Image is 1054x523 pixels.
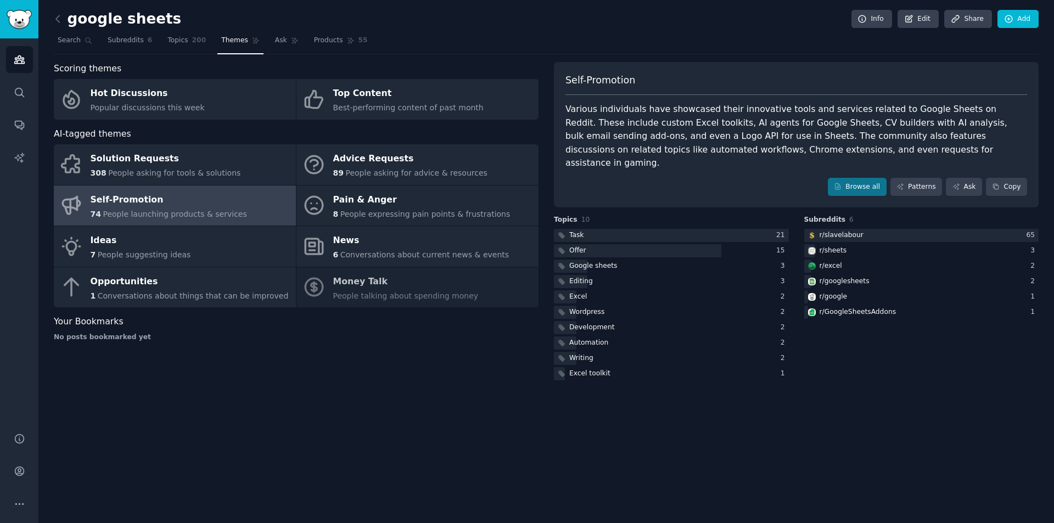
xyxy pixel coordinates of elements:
a: Excel2 [554,290,789,304]
a: Patterns [890,178,942,196]
div: 2 [781,292,789,302]
a: Google sheets3 [554,260,789,273]
a: slavelabourr/slavelabour65 [804,229,1039,243]
span: Subreddits [804,215,846,225]
div: 3 [1030,246,1039,256]
span: Topics [167,36,188,46]
a: Hot DiscussionsPopular discussions this week [54,79,296,120]
div: Opportunities [91,273,289,290]
div: 1 [1030,292,1039,302]
img: google [808,293,816,301]
div: r/ googlesheets [820,277,870,286]
div: 2 [781,353,789,363]
span: 7 [91,250,96,259]
span: 6 [333,250,339,259]
span: People expressing pain points & frustrations [340,210,511,218]
div: Writing [569,353,593,363]
div: Automation [569,338,608,348]
div: 3 [781,261,789,271]
a: News6Conversations about current news & events [296,226,539,267]
div: Hot Discussions [91,85,205,103]
a: Editing3 [554,275,789,289]
span: Topics [554,215,578,225]
a: Share [944,10,991,29]
span: Products [314,36,343,46]
div: No posts bookmarked yet [54,333,539,342]
div: News [333,232,509,250]
div: Various individuals have showcased their innovative tools and services related to Google Sheets o... [565,103,1027,170]
a: Search [54,32,96,54]
a: Self-Promotion74People launching products & services [54,185,296,226]
span: People suggesting ideas [98,250,191,259]
a: GoogleSheetsAddonsr/GoogleSheetsAddons1 [804,306,1039,319]
div: Task [569,230,584,240]
span: 8 [333,210,339,218]
span: 1 [91,291,96,300]
button: Copy [986,178,1027,196]
a: sheetsr/sheets3 [804,244,1039,258]
a: Top ContentBest-performing content of past month [296,79,539,120]
span: 55 [358,36,368,46]
span: People launching products & services [103,210,246,218]
span: 308 [91,168,106,177]
a: Advice Requests89People asking for advice & resources [296,144,539,185]
a: Task21 [554,229,789,243]
span: Popular discussions this week [91,103,205,112]
div: Excel toolkit [569,369,610,379]
div: r/ slavelabour [820,230,864,240]
span: Scoring themes [54,62,121,76]
span: 6 [849,216,854,223]
a: Browse all [828,178,887,196]
div: 2 [781,307,789,317]
a: Ideas7People suggesting ideas [54,226,296,267]
span: 6 [148,36,153,46]
span: Your Bookmarks [54,315,124,329]
a: excelr/excel2 [804,260,1039,273]
a: Solution Requests308People asking for tools & solutions [54,144,296,185]
div: r/ excel [820,261,842,271]
span: People asking for advice & resources [345,168,487,177]
a: Development2 [554,321,789,335]
span: Ask [275,36,287,46]
a: googlesheetsr/googlesheets2 [804,275,1039,289]
div: 2 [781,338,789,348]
div: Editing [569,277,593,286]
div: r/ sheets [820,246,847,256]
a: googler/google1 [804,290,1039,304]
span: Best-performing content of past month [333,103,484,112]
span: People asking for tools & solutions [108,168,240,177]
div: Google sheets [569,261,618,271]
div: 2 [1030,277,1039,286]
div: Offer [569,246,586,256]
a: Add [997,10,1039,29]
a: Subreddits6 [104,32,156,54]
span: Subreddits [108,36,144,46]
div: Solution Requests [91,150,241,168]
a: Opportunities1Conversations about things that can be improved [54,267,296,308]
div: 1 [781,369,789,379]
div: Pain & Anger [333,191,511,209]
h2: google sheets [54,10,181,28]
span: AI-tagged themes [54,127,131,141]
img: googlesheets [808,278,816,285]
div: Ideas [91,232,191,250]
span: 200 [192,36,206,46]
div: 15 [776,246,789,256]
div: Self-Promotion [91,191,247,209]
a: Wordpress2 [554,306,789,319]
a: Automation2 [554,336,789,350]
a: Products55 [310,32,372,54]
span: Conversations about things that can be improved [98,291,289,300]
img: slavelabour [808,232,816,239]
div: Advice Requests [333,150,487,168]
a: Themes [217,32,263,54]
div: r/ google [820,292,848,302]
div: 2 [781,323,789,333]
span: 10 [581,216,590,223]
a: Offer15 [554,244,789,258]
a: Edit [898,10,939,29]
div: 1 [1030,307,1039,317]
div: 65 [1026,230,1039,240]
span: 74 [91,210,101,218]
span: Self-Promotion [565,74,635,87]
